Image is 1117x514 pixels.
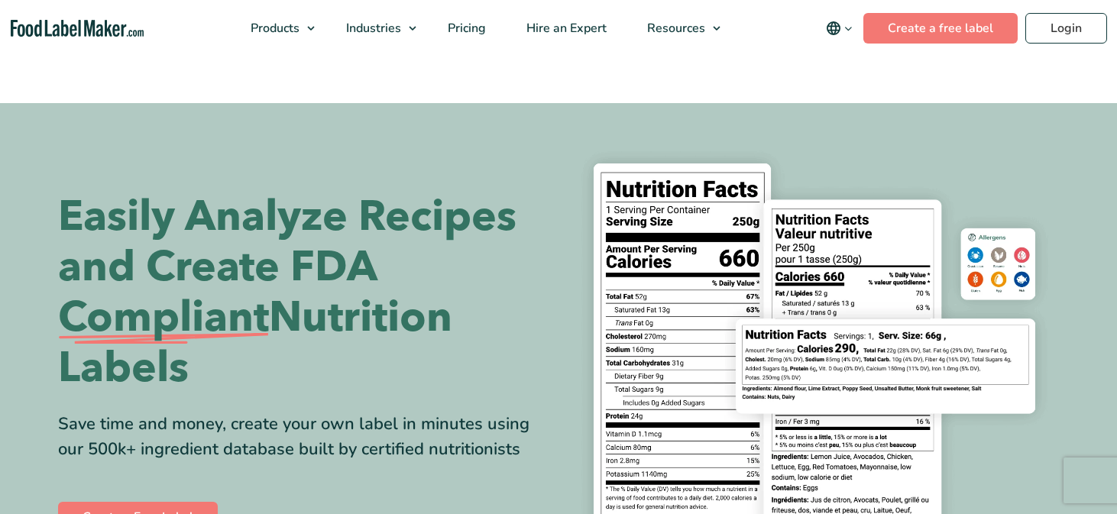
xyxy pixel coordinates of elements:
a: Create a free label [863,13,1018,44]
span: Resources [643,20,707,37]
a: Login [1025,13,1107,44]
span: Hire an Expert [522,20,608,37]
span: Pricing [443,20,487,37]
h1: Easily Analyze Recipes and Create FDA Nutrition Labels [58,192,547,393]
span: Compliant [58,293,269,343]
span: Products [246,20,301,37]
span: Industries [342,20,403,37]
div: Save time and money, create your own label in minutes using our 500k+ ingredient database built b... [58,412,547,462]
